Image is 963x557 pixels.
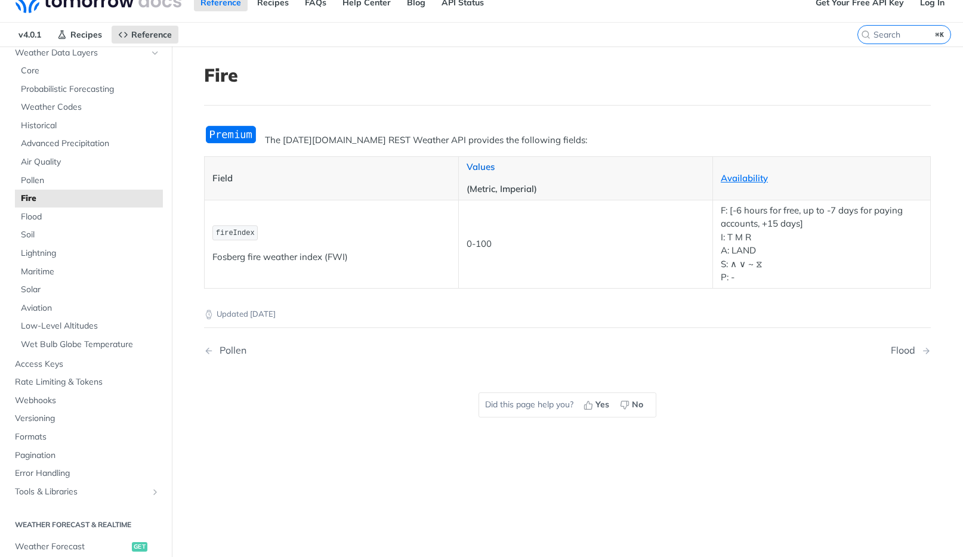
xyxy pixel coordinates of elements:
a: Rate Limiting & Tokens [9,373,163,391]
span: Formats [15,431,160,443]
a: Probabilistic Forecasting [15,81,163,98]
a: Low-Level Altitudes [15,317,163,335]
a: Formats [9,428,163,446]
button: Hide subpages for Weather Data Layers [150,48,160,58]
span: Probabilistic Forecasting [21,83,160,95]
a: Reference [112,26,178,44]
a: Fire [15,190,163,208]
a: Solar [15,281,163,299]
span: Soil [21,229,160,241]
a: Core [15,62,163,80]
p: F: [-6 hours for free, up to -7 days for paying accounts, +15 days] I: T M R A: LAND S: ∧ ∨ ~ ⧖ P: - [721,204,922,284]
span: Wet Bulb Globe Temperature [21,339,160,351]
a: Maritime [15,263,163,281]
p: The [DATE][DOMAIN_NAME] REST Weather API provides the following fields: [204,134,931,147]
a: Weather Codes [15,98,163,116]
span: Advanced Precipitation [21,138,160,150]
p: 0-100 [467,237,705,251]
span: v4.0.1 [12,26,48,44]
span: Recipes [70,29,102,40]
span: Versioning [15,413,160,425]
span: Core [21,65,160,77]
a: Tools & LibrariesShow subpages for Tools & Libraries [9,483,163,501]
a: Versioning [9,410,163,428]
span: fireIndex [216,229,255,237]
a: Lightning [15,245,163,262]
span: Pollen [21,175,160,187]
a: Next Page: Flood [891,345,931,356]
a: Flood [15,208,163,226]
kbd: ⌘K [933,29,947,41]
a: Values [467,161,495,172]
span: get [132,542,147,552]
nav: Pagination Controls [204,333,931,368]
span: Flood [21,211,160,223]
span: Weather Forecast [15,541,129,553]
h2: Weather Forecast & realtime [9,519,163,530]
svg: Search [861,30,871,39]
a: Pollen [15,172,163,190]
h1: Fire [204,64,931,86]
span: Weather Codes [21,101,160,113]
span: Rate Limiting & Tokens [15,376,160,388]
span: Fire [21,193,160,205]
button: No [616,396,650,414]
span: Reference [131,29,172,40]
p: Field [212,172,450,185]
a: Air Quality [15,153,163,171]
span: No [632,398,643,411]
a: Aviation [15,299,163,317]
p: Updated [DATE] [204,308,931,320]
a: Error Handling [9,465,163,482]
span: Yes [595,398,609,411]
span: Webhooks [15,395,160,407]
span: Low-Level Altitudes [21,320,160,332]
span: Tools & Libraries [15,486,147,498]
a: Soil [15,226,163,244]
div: Pollen [214,345,246,356]
a: Advanced Precipitation [15,135,163,153]
a: Webhooks [9,392,163,410]
div: Did this page help you? [479,392,656,417]
a: Historical [15,117,163,135]
span: Lightning [21,247,160,259]
span: Historical [21,120,160,132]
span: Pagination [15,450,160,462]
p: (Metric, Imperial) [467,182,705,196]
span: Maritime [21,266,160,278]
a: Weather Forecastget [9,538,163,556]
span: Aviation [21,302,160,314]
a: Access Keys [9,355,163,373]
span: Weather Data Layers [15,47,147,59]
button: Yes [579,396,616,414]
a: Weather Data LayersHide subpages for Weather Data Layers [9,44,163,62]
p: Fosberg fire weather index (FWI) [212,250,450,264]
a: Previous Page: Pollen [204,345,516,356]
span: Air Quality [21,156,160,168]
div: Flood [891,345,921,356]
span: Access Keys [15,358,160,370]
a: Recipes [51,26,109,44]
button: Show subpages for Tools & Libraries [150,487,160,497]
a: Pagination [9,447,163,465]
a: Wet Bulb Globe Temperature [15,336,163,354]
a: Availability [721,172,768,184]
span: Error Handling [15,468,160,479]
span: Solar [21,284,160,296]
